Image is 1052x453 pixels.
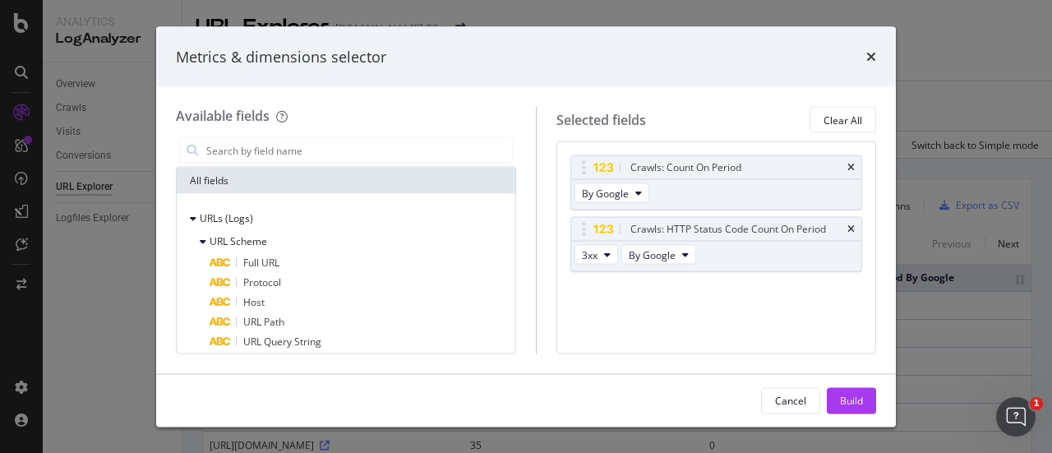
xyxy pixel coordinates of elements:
[824,113,862,127] div: Clear All
[840,393,863,407] div: Build
[177,168,515,194] div: All fields
[866,46,876,67] div: times
[582,186,629,200] span: By Google
[775,393,806,407] div: Cancel
[243,275,281,289] span: Protocol
[176,107,270,125] div: Available fields
[574,183,649,203] button: By Google
[582,247,598,261] span: 3xx
[629,247,676,261] span: By Google
[200,211,253,225] span: URLs (Logs)
[570,217,862,272] div: Crawls: HTTP Status Code Count On Periodtimes3xxBy Google
[996,397,1036,437] iframe: Intercom live chat
[1030,397,1043,410] span: 1
[243,295,265,309] span: Host
[761,387,820,414] button: Cancel
[827,387,876,414] button: Build
[847,224,855,234] div: times
[243,256,279,270] span: Full URL
[574,245,618,265] button: 3xx
[243,315,284,329] span: URL Path
[243,335,321,349] span: URL Query String
[570,155,862,210] div: Crawls: Count On PeriodtimesBy Google
[621,245,696,265] button: By Google
[847,163,855,173] div: times
[556,110,646,129] div: Selected fields
[630,221,826,238] div: Crawls: HTTP Status Code Count On Period
[205,138,512,163] input: Search by field name
[210,234,267,248] span: URL Scheme
[156,26,896,427] div: modal
[176,46,386,67] div: Metrics & dimensions selector
[810,107,876,133] button: Clear All
[630,159,741,176] div: Crawls: Count On Period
